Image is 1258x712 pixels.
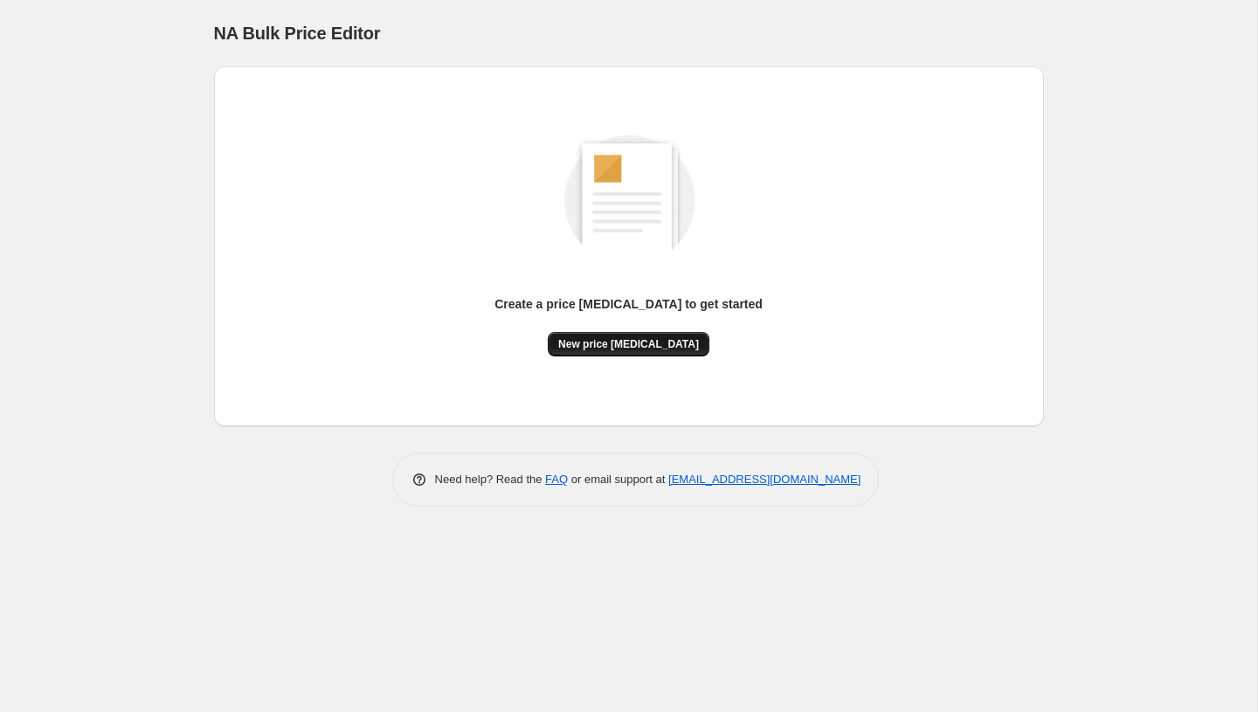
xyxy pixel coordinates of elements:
span: or email support at [568,473,668,486]
a: FAQ [545,473,568,486]
span: Need help? Read the [435,473,546,486]
button: New price [MEDICAL_DATA] [548,332,709,356]
p: Create a price [MEDICAL_DATA] to get started [494,295,763,313]
span: New price [MEDICAL_DATA] [558,337,699,351]
span: NA Bulk Price Editor [214,24,381,43]
a: [EMAIL_ADDRESS][DOMAIN_NAME] [668,473,861,486]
